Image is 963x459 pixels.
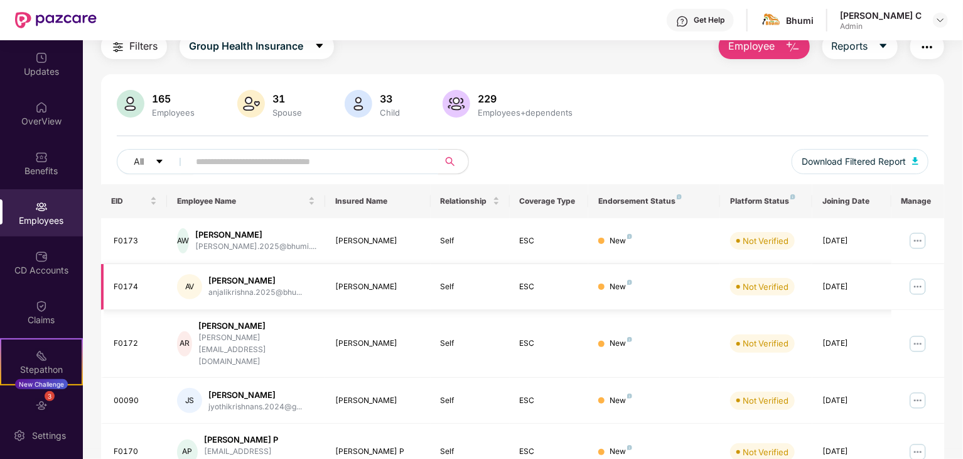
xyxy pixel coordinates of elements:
th: Relationship [431,184,510,218]
img: manageButton [908,231,928,251]
div: [PERSON_NAME] [335,281,421,293]
div: [PERSON_NAME] [208,389,302,401]
div: Endorsement Status [598,196,710,206]
div: New [610,338,632,350]
div: Spouse [270,108,304,118]
div: Employees [149,108,197,118]
img: manageButton [908,277,928,297]
div: 00090 [114,395,157,407]
div: Platform Status [730,196,802,206]
div: Not Verified [743,337,788,350]
span: Download Filtered Report [802,155,906,169]
img: manageButton [908,390,928,411]
span: caret-down [878,41,888,52]
div: ESC [520,281,579,293]
div: ESC [520,235,579,247]
span: Filters [129,38,158,54]
span: Employee Name [177,196,306,206]
div: [PERSON_NAME] P [204,434,315,446]
img: svg+xml;base64,PHN2ZyB4bWxucz0iaHR0cDovL3d3dy53My5vcmcvMjAwMC9zdmciIHhtbG5zOnhsaW5rPSJodHRwOi8vd3... [237,90,265,118]
div: [DATE] [822,338,881,350]
button: Employee [719,34,810,59]
div: anjalikrishna.2025@bhu... [208,287,302,299]
div: New Challenge [15,379,68,389]
div: [PERSON_NAME] [335,395,421,407]
div: [PERSON_NAME] [335,338,421,350]
span: EID [111,196,148,206]
img: svg+xml;base64,PHN2ZyBpZD0iQmVuZWZpdHMiIHhtbG5zPSJodHRwOi8vd3d3LnczLm9yZy8yMDAwL3N2ZyIgd2lkdGg9Ij... [35,151,48,163]
div: Child [377,108,402,118]
div: Employees+dependents [475,108,575,118]
div: ESC [520,395,579,407]
button: search [438,149,469,174]
div: Not Verified [743,280,788,293]
div: Self [441,395,500,407]
img: svg+xml;base64,PHN2ZyB4bWxucz0iaHR0cDovL3d3dy53My5vcmcvMjAwMC9zdmciIHdpZHRoPSI4IiBoZWlnaHQ9IjgiIH... [790,194,795,199]
th: Insured Name [325,184,431,218]
div: F0172 [114,338,157,350]
span: search [438,157,462,167]
div: New [610,446,632,458]
img: svg+xml;base64,PHN2ZyB4bWxucz0iaHR0cDovL3d3dy53My5vcmcvMjAwMC9zdmciIHdpZHRoPSI4IiBoZWlnaHQ9IjgiIH... [627,280,632,285]
div: Self [441,338,500,350]
div: ESC [520,446,579,458]
img: svg+xml;base64,PHN2ZyB4bWxucz0iaHR0cDovL3d3dy53My5vcmcvMjAwMC9zdmciIHhtbG5zOnhsaW5rPSJodHRwOi8vd3... [345,90,372,118]
img: svg+xml;base64,PHN2ZyB4bWxucz0iaHR0cDovL3d3dy53My5vcmcvMjAwMC9zdmciIHdpZHRoPSIyMSIgaGVpZ2h0PSIyMC... [35,350,48,362]
span: caret-down [155,157,164,167]
span: Relationship [441,196,490,206]
button: Group Health Insurancecaret-down [180,34,334,59]
div: 229 [475,92,575,105]
div: [PERSON_NAME][EMAIL_ADDRESS][DOMAIN_NAME] [198,332,315,368]
div: 31 [270,92,304,105]
img: svg+xml;base64,PHN2ZyB4bWxucz0iaHR0cDovL3d3dy53My5vcmcvMjAwMC9zdmciIHhtbG5zOnhsaW5rPSJodHRwOi8vd3... [443,90,470,118]
img: svg+xml;base64,PHN2ZyB4bWxucz0iaHR0cDovL3d3dy53My5vcmcvMjAwMC9zdmciIHdpZHRoPSI4IiBoZWlnaHQ9IjgiIH... [627,445,632,450]
div: [DATE] [822,446,881,458]
div: [PERSON_NAME] [335,235,421,247]
img: svg+xml;base64,PHN2ZyBpZD0iSG9tZSIgeG1sbnM9Imh0dHA6Ly93d3cudzMub3JnLzIwMDAvc3ZnIiB3aWR0aD0iMjAiIG... [35,101,48,114]
th: Employee Name [167,184,325,218]
th: Joining Date [812,184,891,218]
img: svg+xml;base64,PHN2ZyBpZD0iQ2xhaW0iIHhtbG5zPSJodHRwOi8vd3d3LnczLm9yZy8yMDAwL3N2ZyIgd2lkdGg9IjIwIi... [35,300,48,312]
img: svg+xml;base64,PHN2ZyBpZD0iVXBkYXRlZCIgeG1sbnM9Imh0dHA6Ly93d3cudzMub3JnLzIwMDAvc3ZnIiB3aWR0aD0iMj... [35,52,48,64]
div: New [610,235,632,247]
div: Self [441,235,500,247]
div: Not Verified [743,446,788,458]
div: jyothikrishnans.2024@g... [208,401,302,413]
img: svg+xml;base64,PHN2ZyBpZD0iQ0RfQWNjb3VudHMiIGRhdGEtbmFtZT0iQ0QgQWNjb3VudHMiIHhtbG5zPSJodHRwOi8vd3... [35,250,48,263]
div: AW [177,228,189,253]
div: [DATE] [822,281,881,293]
div: F0170 [114,446,157,458]
div: [PERSON_NAME] [208,275,302,287]
img: manageButton [908,334,928,354]
div: Self [441,281,500,293]
img: svg+xml;base64,PHN2ZyBpZD0iRHJvcGRvd24tMzJ4MzIiIHhtbG5zPSJodHRwOi8vd3d3LnczLm9yZy8yMDAwL3N2ZyIgd2... [935,15,945,25]
img: svg+xml;base64,PHN2ZyB4bWxucz0iaHR0cDovL3d3dy53My5vcmcvMjAwMC9zdmciIHdpZHRoPSI4IiBoZWlnaHQ9IjgiIH... [627,234,632,239]
button: Allcaret-down [117,149,193,174]
div: Not Verified [743,394,788,407]
div: [PERSON_NAME].2025@bhumi.... [195,241,316,253]
img: svg+xml;base64,PHN2ZyB4bWxucz0iaHR0cDovL3d3dy53My5vcmcvMjAwMC9zdmciIHdpZHRoPSI4IiBoZWlnaHQ9IjgiIH... [677,194,682,199]
img: svg+xml;base64,PHN2ZyBpZD0iSGVscC0zMngzMiIgeG1sbnM9Imh0dHA6Ly93d3cudzMub3JnLzIwMDAvc3ZnIiB3aWR0aD... [676,15,689,28]
div: New [610,395,632,407]
th: Manage [891,184,944,218]
div: [DATE] [822,235,881,247]
th: EID [101,184,167,218]
div: Get Help [694,15,724,25]
div: Not Verified [743,235,788,247]
div: [PERSON_NAME] P [335,446,421,458]
span: Group Health Insurance [189,38,303,54]
div: New [610,281,632,293]
img: bhumi%20(1).jpg [762,11,780,30]
span: Employee [728,38,775,54]
span: All [134,155,144,169]
div: Settings [28,429,70,442]
img: svg+xml;base64,PHN2ZyBpZD0iRW1wbG95ZWVzIiB4bWxucz0iaHR0cDovL3d3dy53My5vcmcvMjAwMC9zdmciIHdpZHRoPS... [35,201,48,213]
button: Download Filtered Report [792,149,928,174]
div: AR [177,331,192,357]
th: Coverage Type [510,184,589,218]
div: F0174 [114,281,157,293]
img: svg+xml;base64,PHN2ZyB4bWxucz0iaHR0cDovL3d3dy53My5vcmcvMjAwMC9zdmciIHhtbG5zOnhsaW5rPSJodHRwOi8vd3... [912,157,918,165]
div: [DATE] [822,395,881,407]
div: Admin [840,21,922,31]
div: AV [177,274,202,299]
